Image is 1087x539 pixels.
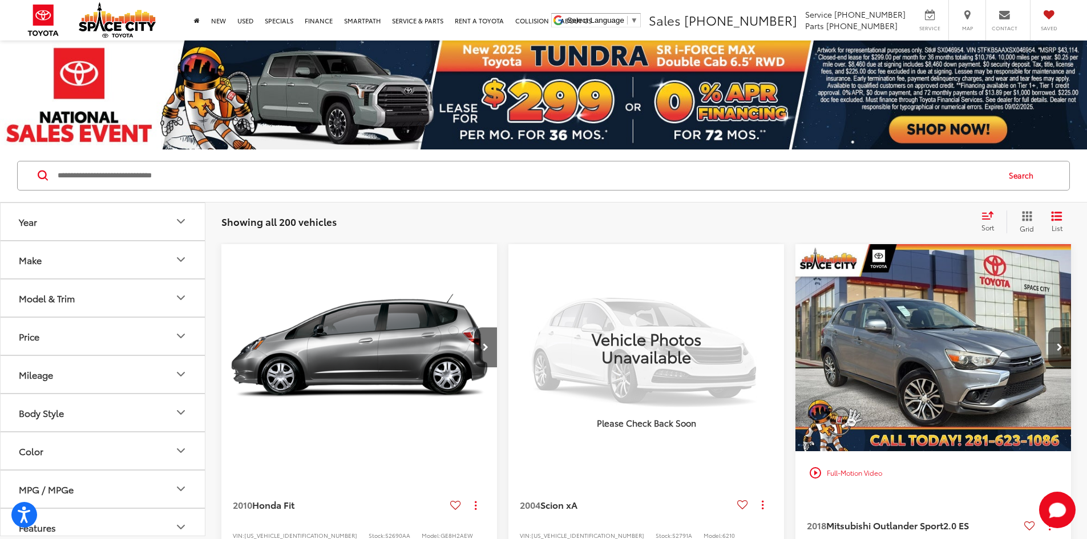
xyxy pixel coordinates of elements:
[1007,210,1042,233] button: Grid View
[221,244,498,452] img: 2010 Honda Fit Base FWD
[1020,224,1034,233] span: Grid
[1,203,206,240] button: YearYear
[684,11,797,29] span: [PHONE_NUMBER]
[1039,492,1076,528] button: Toggle Chat Window
[174,253,188,266] div: Make
[1,241,206,278] button: MakeMake
[826,20,898,31] span: [PHONE_NUMBER]
[826,518,943,532] span: Mitsubishi Outlander Sport
[795,244,1072,451] a: 2018 Mitsubishi Outlander Sport 2.0 ES 4x22018 Mitsubishi Outlander Sport 2.0 ES 4x22018 Mitsubis...
[943,518,969,532] span: 2.0 ES
[19,407,64,418] div: Body Style
[19,445,43,456] div: Color
[981,222,994,232] span: Sort
[1,279,206,317] button: Model & TrimModel & Trim
[1036,25,1061,32] span: Saved
[567,16,638,25] a: Select Language​
[233,498,252,511] span: 2010
[221,244,498,451] a: 2010 Honda Fit Base FWD2010 Honda Fit Base FWD2010 Honda Fit Base FWD2010 Honda Fit Base FWD
[1,318,206,355] button: PricePrice
[19,522,56,533] div: Features
[19,254,42,265] div: Make
[475,501,476,510] span: dropdown dots
[1039,492,1076,528] svg: Start Chat
[19,484,74,495] div: MPG / MPGe
[466,495,486,515] button: Actions
[795,244,1072,452] img: 2018 Mitsubishi Outlander Sport 2.0 ES 4x2
[807,518,826,532] span: 2018
[221,244,498,451] div: 2010 Honda Fit Base 0
[56,162,998,189] input: Search by Make, Model, or Keyword
[19,216,37,227] div: Year
[540,498,577,511] span: Scion xA
[1,432,206,469] button: ColorColor
[174,329,188,343] div: Price
[233,499,446,511] a: 2010Honda Fit
[805,9,832,20] span: Service
[221,214,337,228] span: Showing all 200 vehicles
[834,9,906,20] span: [PHONE_NUMBER]
[1,471,206,508] button: MPG / MPGeMPG / MPGe
[1,356,206,393] button: MileageMileage
[79,2,156,38] img: Space City Toyota
[567,16,624,25] span: Select Language
[174,214,188,228] div: Year
[992,25,1017,32] span: Contact
[474,327,497,367] button: Next image
[1,394,206,431] button: Body StyleBody Style
[174,520,188,534] div: Features
[795,244,1072,451] div: 2018 Mitsubishi Outlander Sport 2.0 ES 0
[508,244,784,451] img: Vehicle Photos Unavailable Please Check Back Soon
[520,499,733,511] a: 2004Scion xA
[631,16,638,25] span: ▼
[508,244,784,451] a: VIEW_DETAILS
[174,482,188,496] div: MPG / MPGe
[19,331,39,342] div: Price
[976,210,1007,233] button: Select sort value
[1042,210,1071,233] button: List View
[1048,327,1071,367] button: Next image
[174,367,188,381] div: Mileage
[19,369,53,380] div: Mileage
[805,20,824,31] span: Parts
[955,25,980,32] span: Map
[19,293,75,303] div: Model & Trim
[1051,223,1062,233] span: List
[649,11,681,29] span: Sales
[762,500,763,509] span: dropdown dots
[174,406,188,419] div: Body Style
[174,291,188,305] div: Model & Trim
[753,495,773,514] button: Actions
[252,498,294,511] span: Honda Fit
[807,519,1020,532] a: 2018Mitsubishi Outlander Sport2.0 ES
[174,444,188,457] div: Color
[520,498,540,511] span: 2004
[917,25,943,32] span: Service
[998,161,1050,190] button: Search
